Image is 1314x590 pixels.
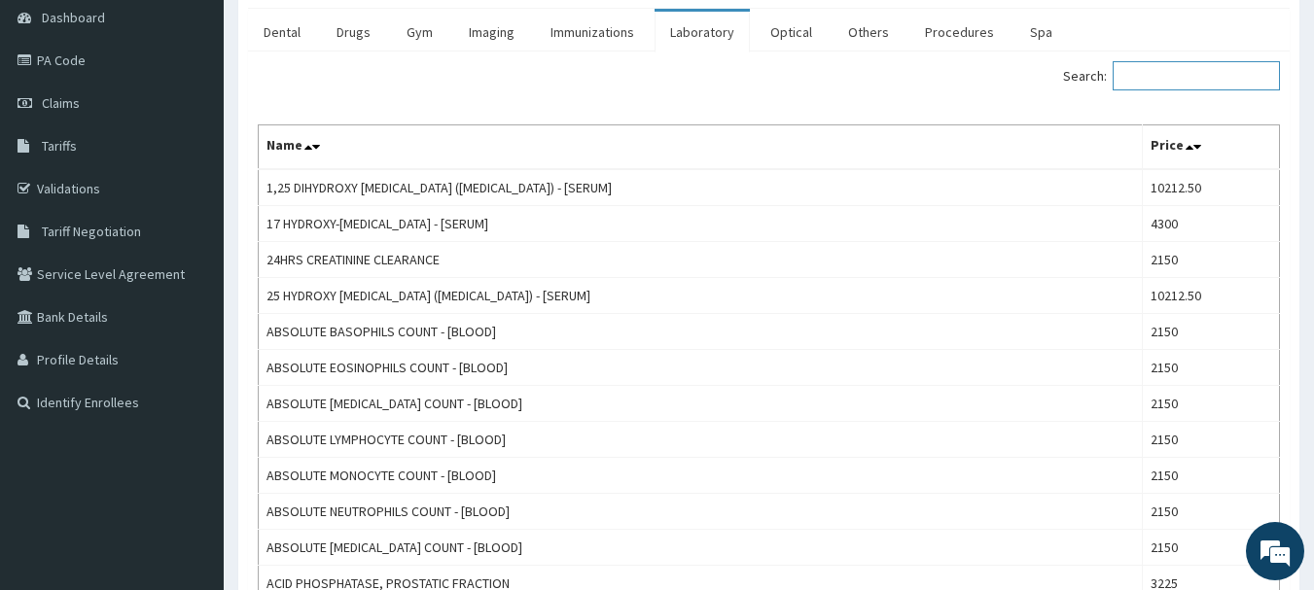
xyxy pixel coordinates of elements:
td: 2150 [1142,494,1279,530]
td: ABSOLUTE BASOPHILS COUNT - [BLOOD] [259,314,1143,350]
td: ABSOLUTE LYMPHOCYTE COUNT - [BLOOD] [259,422,1143,458]
th: Name [259,125,1143,170]
td: 2150 [1142,530,1279,566]
a: Dental [248,12,316,52]
a: Others [833,12,905,52]
input: Search: [1113,61,1280,90]
label: Search: [1063,61,1280,90]
td: 4300 [1142,206,1279,242]
td: 2150 [1142,422,1279,458]
span: Dashboard [42,9,105,26]
span: Claims [42,94,80,112]
a: Gym [391,12,448,52]
td: 24HRS CREATININE CLEARANCE [259,242,1143,278]
td: 2150 [1142,386,1279,422]
td: 25 HYDROXY [MEDICAL_DATA] ([MEDICAL_DATA]) - [SERUM] [259,278,1143,314]
td: 2150 [1142,314,1279,350]
a: Optical [755,12,828,52]
a: Procedures [909,12,1010,52]
div: Minimize live chat window [319,10,366,56]
td: 10212.50 [1142,278,1279,314]
td: 2150 [1142,350,1279,386]
span: Tariff Negotiation [42,223,141,240]
td: 2150 [1142,458,1279,494]
span: We're online! [113,173,268,369]
span: Tariffs [42,137,77,155]
td: ABSOLUTE [MEDICAL_DATA] COUNT - [BLOOD] [259,386,1143,422]
textarea: Type your message and hit 'Enter' [10,388,371,456]
img: d_794563401_company_1708531726252_794563401 [36,97,79,146]
div: Chat with us now [101,109,327,134]
th: Price [1142,125,1279,170]
td: ABSOLUTE [MEDICAL_DATA] COUNT - [BLOOD] [259,530,1143,566]
td: ABSOLUTE EOSINOPHILS COUNT - [BLOOD] [259,350,1143,386]
a: Imaging [453,12,530,52]
td: 17 HYDROXY-[MEDICAL_DATA] - [SERUM] [259,206,1143,242]
a: Spa [1014,12,1068,52]
td: 2150 [1142,242,1279,278]
a: Drugs [321,12,386,52]
a: Immunizations [535,12,650,52]
td: ABSOLUTE MONOCYTE COUNT - [BLOOD] [259,458,1143,494]
td: 10212.50 [1142,169,1279,206]
a: Laboratory [655,12,750,52]
td: ABSOLUTE NEUTROPHILS COUNT - [BLOOD] [259,494,1143,530]
td: 1,25 DIHYDROXY [MEDICAL_DATA] ([MEDICAL_DATA]) - [SERUM] [259,169,1143,206]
